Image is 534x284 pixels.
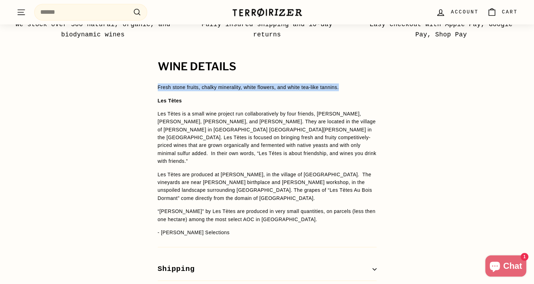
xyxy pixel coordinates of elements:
[362,19,520,40] p: Easy checkout with Apple Pay, Google Pay, Shop Pay
[158,207,377,223] p: “[PERSON_NAME]” by Les Tètes are produced in very small quantities, on parcels (less then one hec...
[158,258,377,281] button: Shipping
[158,98,182,103] strong: Les Tètes
[14,19,172,40] p: We stock over 500 natural, organic, and biodynamic wines
[158,84,339,90] span: Fresh stone fruits, chalky minerality, white flowers, and white tea-like tannins.
[451,8,478,16] span: Account
[158,61,377,73] h2: WINE DETAILS
[158,171,377,202] p: Les Tètes are produced at [PERSON_NAME], in the village of [GEOGRAPHIC_DATA]. The vineyards are n...
[483,255,528,278] inbox-online-store-chat: Shopify online store chat
[432,2,482,23] a: Account
[483,2,522,23] a: Cart
[158,229,377,236] p: - [PERSON_NAME] Selections
[158,110,377,165] p: Les Tètes is a small wine project run collaboratively by four friends, [PERSON_NAME], [PERSON_NAM...
[188,19,346,40] p: Fully insured shipping and 10-day returns
[502,8,518,16] span: Cart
